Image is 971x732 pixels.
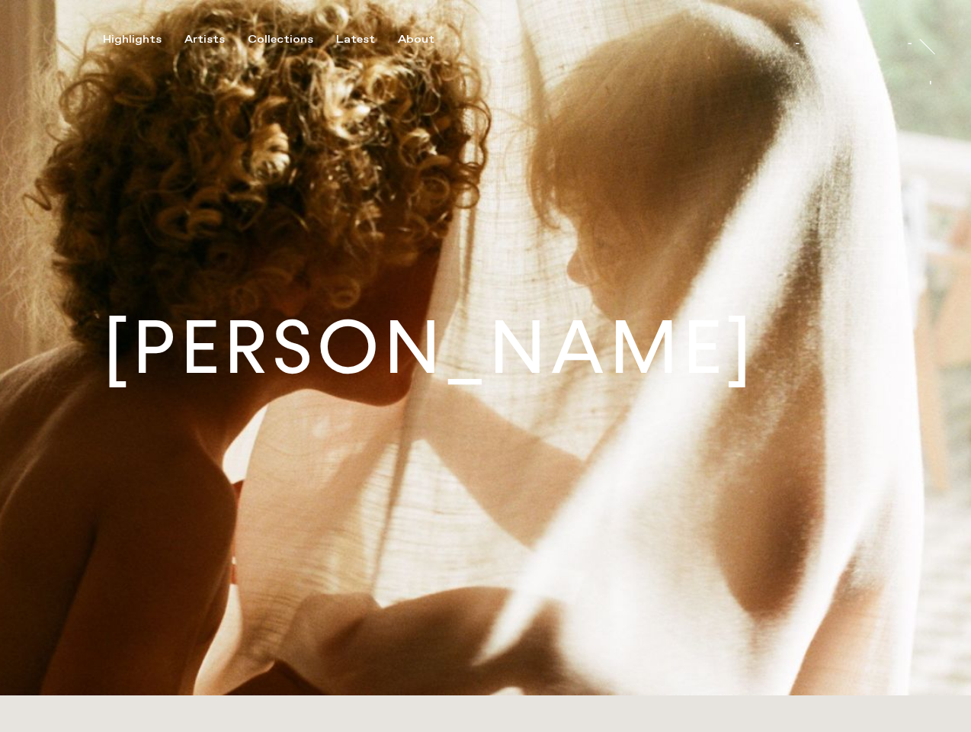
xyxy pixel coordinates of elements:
div: Collections [248,33,313,47]
button: Collections [248,33,336,47]
h1: [PERSON_NAME] [103,311,756,385]
div: Latest [336,33,375,47]
div: About [398,33,434,47]
div: Artists [184,33,225,47]
div: Highlights [103,33,162,47]
button: Latest [336,33,398,47]
button: Artists [184,33,248,47]
button: About [398,33,457,47]
button: Highlights [103,33,184,47]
